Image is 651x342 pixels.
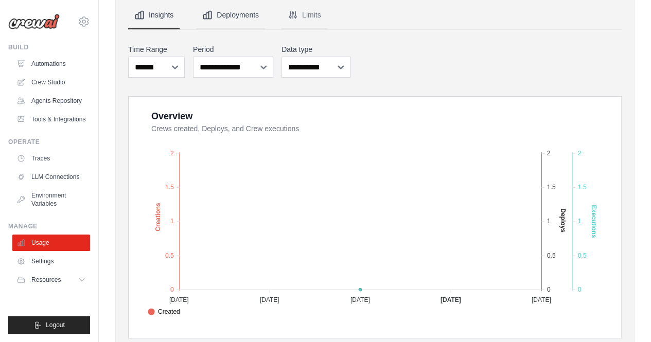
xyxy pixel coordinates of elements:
span: Created [148,307,180,316]
a: Traces [12,150,90,167]
tspan: 1 [170,218,174,225]
tspan: 2 [547,150,551,157]
label: Time Range [128,44,185,55]
div: Overview [151,109,192,123]
text: Deploys [559,208,567,232]
tspan: [DATE] [441,296,461,303]
button: Limits [281,2,327,29]
a: Automations [12,56,90,72]
a: Usage [12,235,90,251]
button: Deployments [196,2,265,29]
button: Insights [128,2,180,29]
a: LLM Connections [12,169,90,185]
tspan: 0 [547,286,551,293]
div: Operate [8,138,90,146]
tspan: [DATE] [169,296,189,303]
tspan: [DATE] [260,296,279,303]
a: Settings [12,253,90,269]
text: Creations [154,203,162,231]
nav: Tabs [128,2,622,29]
tspan: 1.5 [578,184,587,191]
label: Data type [281,44,350,55]
span: Resources [31,276,61,284]
a: Agents Repository [12,93,90,109]
tspan: 0.5 [578,252,587,259]
a: Environment Variables [12,187,90,212]
tspan: 1 [578,218,582,225]
a: Crew Studio [12,74,90,91]
tspan: 0.5 [165,252,174,259]
dt: Crews created, Deploys, and Crew executions [151,123,609,134]
img: Logo [8,14,60,29]
div: Manage [8,222,90,230]
span: Logout [46,321,65,329]
tspan: 0 [578,286,582,293]
tspan: 1 [547,218,551,225]
div: Build [8,43,90,51]
button: Resources [12,272,90,288]
tspan: 0 [170,286,174,293]
tspan: [DATE] [350,296,370,303]
tspan: 1.5 [547,184,556,191]
button: Logout [8,316,90,334]
tspan: 1.5 [165,184,174,191]
a: Tools & Integrations [12,111,90,128]
label: Period [193,44,273,55]
text: Executions [590,205,597,238]
tspan: [DATE] [532,296,551,303]
tspan: 0.5 [547,252,556,259]
tspan: 2 [170,150,174,157]
tspan: 2 [578,150,582,157]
